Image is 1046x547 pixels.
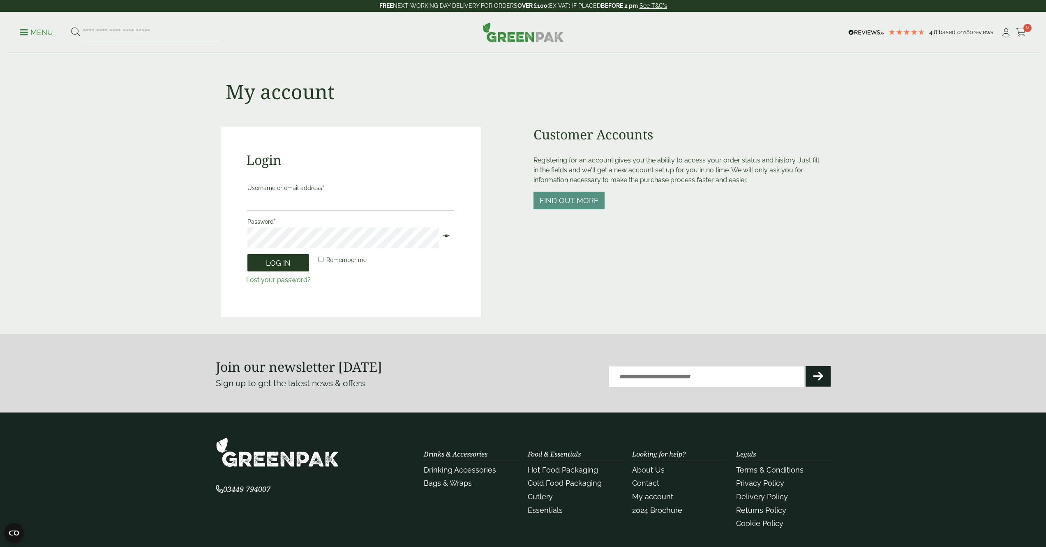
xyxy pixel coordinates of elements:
a: Contact [632,479,659,487]
h1: My account [226,80,335,104]
p: Sign up to get the latest news & offers [216,377,492,390]
img: GreenPak Supplies [216,437,339,467]
strong: BEFORE 2 pm [601,2,638,9]
span: 03449 794007 [216,484,270,494]
input: Remember me [318,257,323,262]
i: My Account [1001,28,1011,37]
img: REVIEWS.io [848,30,884,35]
i: Cart [1016,28,1026,37]
h2: Login [246,152,455,168]
a: See T&C's [640,2,667,9]
p: Registering for an account gives you the ability to access your order status and history. Just fi... [533,155,826,185]
span: 0 [1023,24,1032,32]
a: Privacy Policy [736,479,784,487]
label: Username or email address [247,182,454,194]
a: 2024 Brochure [632,506,682,515]
a: Menu [20,28,53,36]
a: About Us [632,466,665,474]
img: GreenPak Supplies [483,22,564,42]
a: Hot Food Packaging [528,466,598,474]
strong: OVER £100 [517,2,547,9]
a: 0 [1016,26,1026,39]
span: 180 [964,29,973,35]
span: Remember me [326,257,367,263]
a: Cookie Policy [736,519,783,528]
a: Drinking Accessories [424,466,496,474]
span: Based on [939,29,964,35]
h2: Customer Accounts [533,127,826,142]
a: Find out more [533,197,605,205]
a: 03449 794007 [216,486,270,494]
a: Bags & Wraps [424,479,472,487]
button: Open CMP widget [4,523,24,543]
strong: Join our newsletter [DATE] [216,358,382,375]
a: Cold Food Packaging [528,479,602,487]
span: 4.8 [929,29,939,35]
a: Delivery Policy [736,492,788,501]
p: Menu [20,28,53,37]
button: Log in [247,254,309,272]
span: reviews [973,29,993,35]
a: Cutlery [528,492,553,501]
a: Essentials [528,506,563,515]
a: Returns Policy [736,506,786,515]
a: Lost your password? [246,276,311,284]
label: Password [247,216,454,227]
strong: FREE [379,2,393,9]
a: Terms & Conditions [736,466,804,474]
a: My account [632,492,673,501]
div: 4.78 Stars [888,28,925,36]
button: Find out more [533,192,605,209]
